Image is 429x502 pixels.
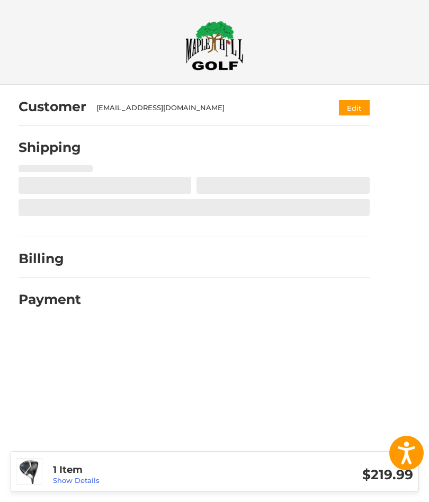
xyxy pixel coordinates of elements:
[19,98,86,115] h2: Customer
[53,476,100,485] a: Show Details
[16,459,42,484] img: Cobra Aerojet Driver
[19,139,81,156] h2: Shipping
[233,467,413,483] h3: $219.99
[53,464,233,476] h3: 1 Item
[19,291,81,308] h2: Payment
[96,103,318,113] div: [EMAIL_ADDRESS][DOMAIN_NAME]
[19,250,81,267] h2: Billing
[339,100,370,115] button: Edit
[185,21,244,70] img: Maple Hill Golf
